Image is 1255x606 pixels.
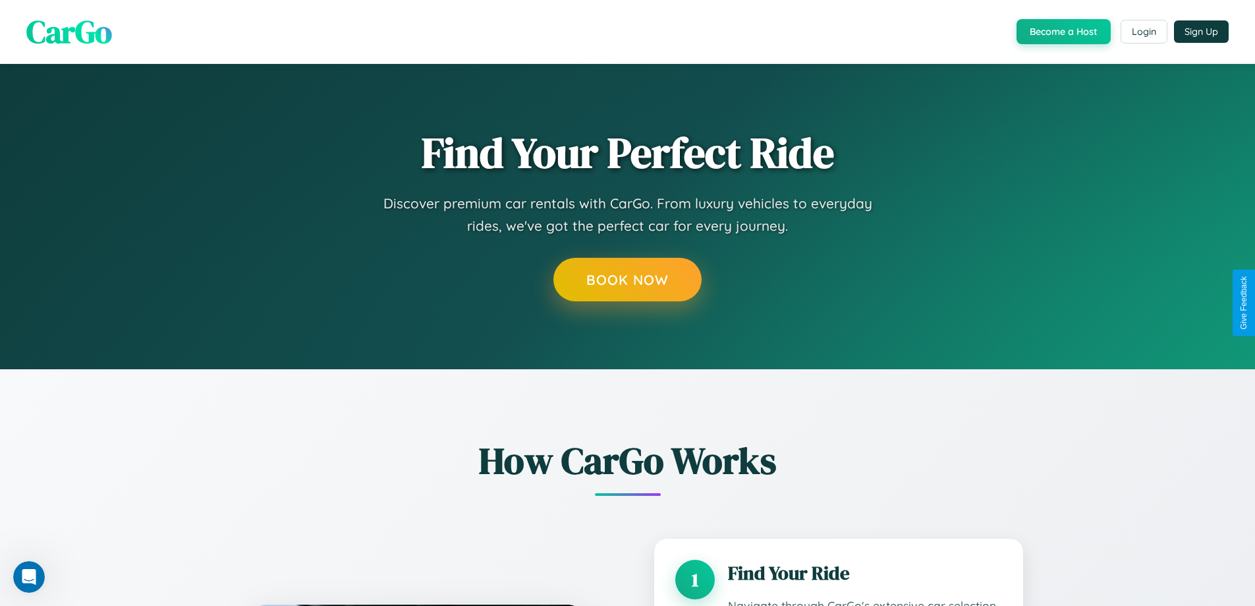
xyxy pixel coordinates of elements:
[422,130,834,176] h1: Find Your Perfect Ride
[553,258,702,301] button: Book Now
[364,193,891,237] p: Discover premium car rentals with CarGo. From luxury vehicles to everyday rides, we've got the pe...
[13,561,45,593] iframe: Intercom live chat
[675,560,715,599] div: 1
[233,435,1023,486] h2: How CarGo Works
[728,560,1002,586] h3: Find Your Ride
[1239,276,1248,330] div: Give Feedback
[1121,20,1167,44] button: Login
[26,10,112,53] span: CarGo
[1174,20,1229,43] button: Sign Up
[1017,19,1111,44] button: Become a Host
